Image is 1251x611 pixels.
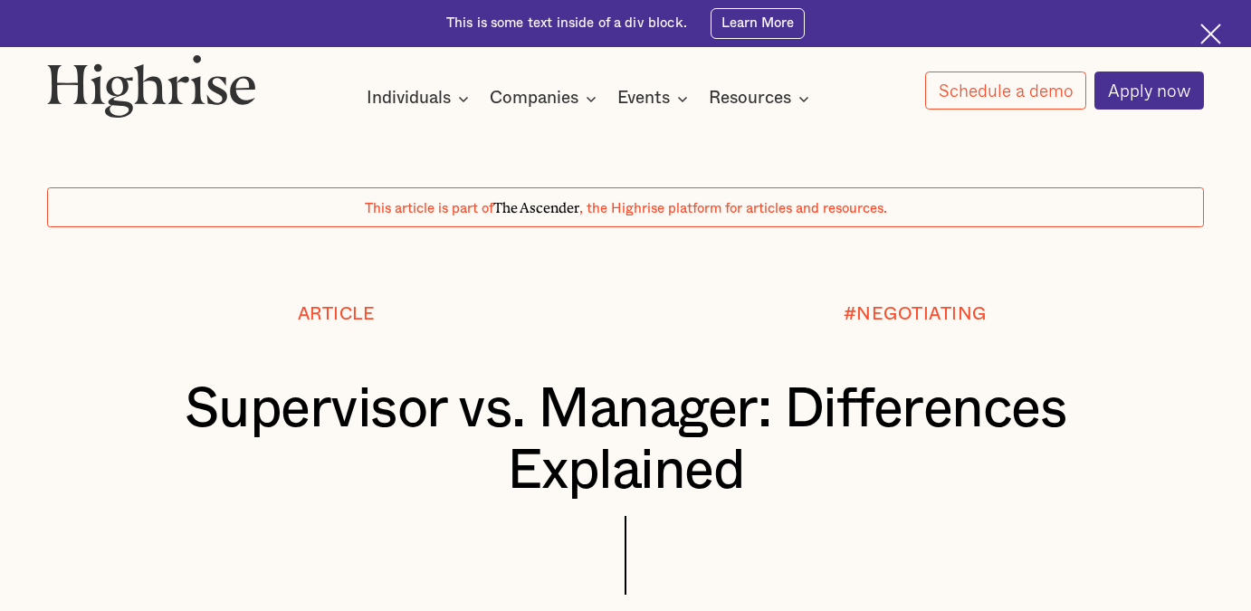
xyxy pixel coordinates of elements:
div: #NEGOTIATING [844,305,987,324]
span: This article is part of [365,202,493,215]
div: This is some text inside of a div block. [446,14,687,33]
div: Events [617,88,670,110]
a: Apply now [1094,72,1204,110]
h1: Supervisor vs. Manager: Differences Explained [95,379,1156,501]
a: Schedule a demo [925,72,1086,110]
img: Cross icon [1200,24,1221,44]
span: , the Highrise platform for articles and resources. [579,202,887,215]
div: Events [617,88,693,110]
div: Resources [709,88,815,110]
img: Highrise logo [47,54,256,118]
div: Individuals [367,88,451,110]
div: Article [298,305,376,324]
div: Individuals [367,88,474,110]
div: Companies [490,88,602,110]
span: The Ascender [493,196,579,213]
a: Learn More [711,8,805,38]
div: Resources [709,88,791,110]
div: Companies [490,88,578,110]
